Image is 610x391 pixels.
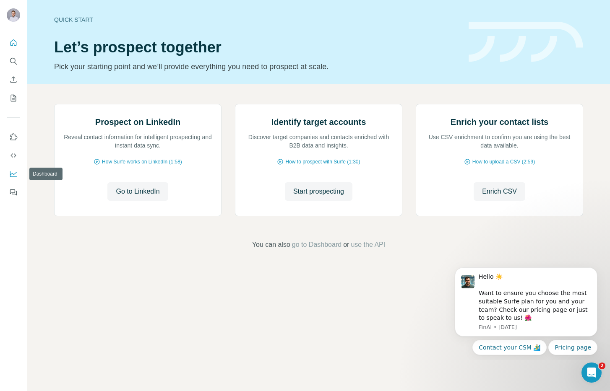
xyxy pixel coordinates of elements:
[599,363,605,369] span: 2
[343,240,349,250] span: or
[54,16,459,24] div: Quick start
[63,133,213,150] p: Reveal contact information for intelligent prospecting and instant data sync.
[7,8,20,22] img: Avatar
[107,182,168,201] button: Go to LinkedIn
[472,158,535,166] span: How to upload a CSV (2:59)
[102,158,182,166] span: How Surfe works on LinkedIn (1:58)
[293,186,344,197] span: Start prospecting
[7,148,20,163] button: Use Surfe API
[469,22,583,62] img: banner
[54,61,459,73] p: Pick your starting point and we’ll provide everything you need to prospect at scale.
[7,72,20,87] button: Enrich CSV
[7,91,20,106] button: My lists
[116,186,159,197] span: Go to LinkedIn
[7,129,20,145] button: Use Surfe on LinkedIn
[292,240,341,250] button: go to Dashboard
[7,166,20,181] button: Dashboard
[244,133,394,150] p: Discover target companies and contacts enriched with B2B data and insights.
[285,158,360,166] span: How to prospect with Surfe (1:30)
[54,39,459,56] h1: Let’s prospect together
[7,185,20,200] button: Feedback
[95,116,180,128] h2: Prospect on LinkedIn
[581,363,602,383] iframe: Intercom live chat
[7,35,20,50] button: Quick start
[252,240,290,250] span: You can also
[442,260,610,360] iframe: Intercom notifications message
[425,133,574,150] p: Use CSV enrichment to confirm you are using the best data available.
[351,240,385,250] button: use the API
[474,182,525,201] button: Enrich CSV
[285,182,352,201] button: Start prospecting
[451,116,548,128] h2: Enrich your contact lists
[482,186,517,197] span: Enrich CSV
[7,54,20,69] button: Search
[271,116,366,128] h2: Identify target accounts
